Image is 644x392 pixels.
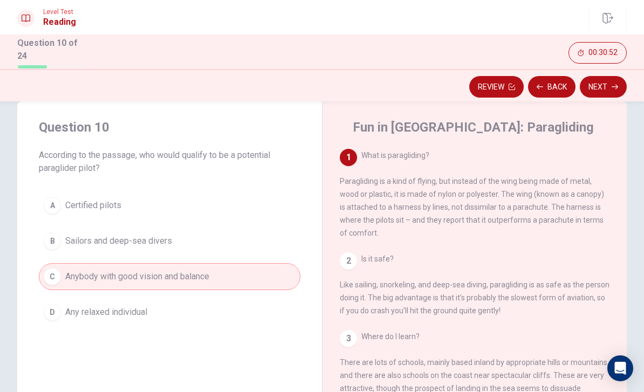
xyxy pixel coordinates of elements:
div: A [44,197,61,214]
button: BSailors and deep-sea divers [39,228,300,255]
div: D [44,304,61,321]
div: 1 [340,149,357,166]
span: Anybody with good vision and balance [65,270,209,283]
button: CAnybody with good vision and balance [39,263,300,290]
span: Certified pilots [65,199,121,212]
span: Any relaxed individual [65,306,147,319]
button: Back [528,76,576,98]
button: ACertified pilots [39,192,300,219]
span: Level Test [43,8,76,16]
h4: Fun in [GEOGRAPHIC_DATA]: Paragliding [353,119,594,136]
div: C [44,268,61,285]
div: B [44,232,61,250]
button: 00:30:52 [568,42,627,64]
span: 00:30:52 [588,49,618,57]
span: What is paragliding? Paragliding is a kind of flying, but instead of the wing being made of metal... [340,151,604,237]
span: Is it safe? Like sailing, snorkeling, and deep-sea diving, paragliding is as safe as the person d... [340,255,609,315]
button: DAny relaxed individual [39,299,300,326]
h4: Question 10 [39,119,300,136]
h1: Reading [43,16,76,29]
div: 3 [340,330,357,347]
button: Next [580,76,627,98]
span: According to the passage, who would qualify to be a potential paraglider pilot? [39,149,300,175]
button: Review [469,76,524,98]
div: 2 [340,252,357,270]
div: Open Intercom Messenger [607,355,633,381]
span: Sailors and deep-sea divers [65,235,172,247]
h1: Question 10 of 24 [17,37,86,63]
